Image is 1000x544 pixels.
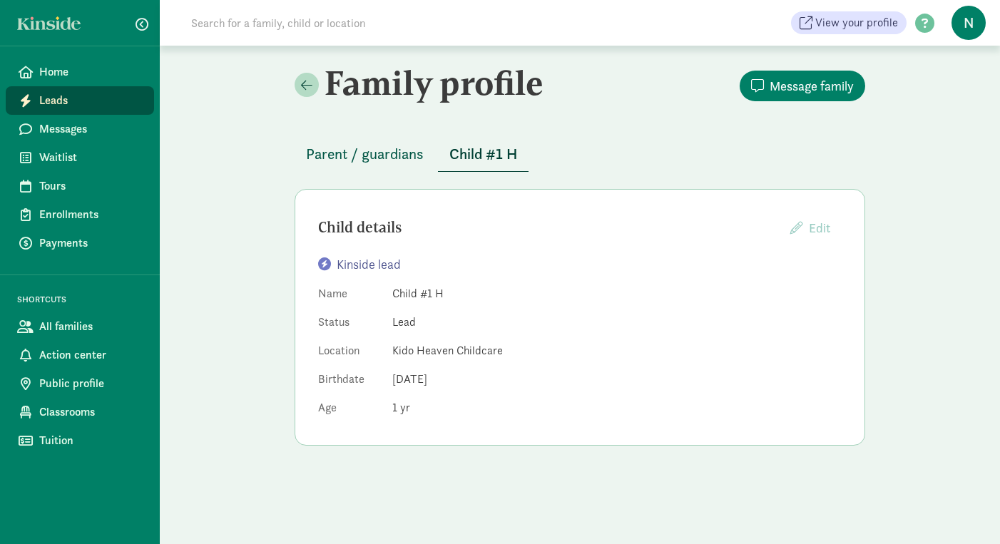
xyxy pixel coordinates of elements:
span: Child #1 H [449,143,517,165]
span: Waitlist [39,149,143,166]
span: Tuition [39,432,143,449]
a: Enrollments [6,200,154,229]
span: Leads [39,92,143,109]
iframe: Chat Widget [929,476,1000,544]
button: Message family [740,71,865,101]
span: Public profile [39,375,143,392]
input: Search for a family, child or location [183,9,583,37]
a: Action center [6,341,154,369]
span: All families [39,318,143,335]
a: Classrooms [6,398,154,426]
dd: Kido Heaven Childcare [392,342,842,359]
span: Classrooms [39,404,143,421]
a: Child #1 H [438,146,529,163]
span: 1 [392,400,410,415]
a: Waitlist [6,143,154,172]
span: Payments [39,235,143,252]
span: Tours [39,178,143,195]
a: Public profile [6,369,154,398]
a: All families [6,312,154,341]
dt: Name [318,285,381,308]
span: Parent / guardians [306,143,424,165]
div: Child details [318,216,779,239]
a: Home [6,58,154,86]
a: View your profile [791,11,907,34]
dt: Birthdate [318,371,381,394]
span: View your profile [815,14,898,31]
span: Messages [39,120,143,138]
dd: Child #1 H [392,285,842,302]
a: Tours [6,172,154,200]
span: Action center [39,347,143,364]
span: Edit [809,220,830,236]
dt: Age [318,399,381,422]
a: Payments [6,229,154,257]
button: Parent / guardians [295,137,435,171]
span: Home [39,63,143,81]
div: Kinside lead [318,255,842,274]
dd: Lead [392,314,842,331]
h2: Family profile [295,63,577,103]
span: Enrollments [39,206,143,223]
a: Messages [6,115,154,143]
a: Leads [6,86,154,115]
dt: Status [318,314,381,337]
a: Parent / guardians [295,146,435,163]
span: [DATE] [392,371,427,386]
button: Child #1 H [438,137,529,172]
dt: Location [318,342,381,365]
button: Edit [779,212,842,243]
span: N [951,6,986,40]
a: Tuition [6,426,154,455]
span: Message family [770,76,854,96]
